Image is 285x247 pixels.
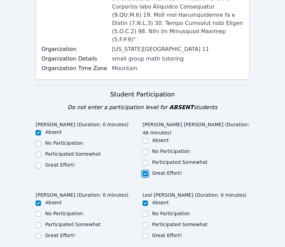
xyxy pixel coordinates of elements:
label: Absent [45,129,62,135]
label: Absent [152,200,169,205]
label: Great Effort! [152,170,182,176]
label: No Participation [152,148,190,154]
h3: Student Participation [36,90,249,99]
label: Participated Somewhat [45,151,100,157]
label: Great Effort! [45,162,75,168]
label: Participated Somewhat [152,222,207,227]
div: small group math tutoring [112,55,244,63]
label: Great Effort! [45,233,75,238]
legend: [PERSON_NAME] (Duration: 0 minutes) [36,189,128,199]
label: Great Effort! [152,233,182,238]
label: Organization Details [41,55,108,63]
label: Participated Somewhat [152,159,207,165]
div: Mountain [112,64,244,73]
label: No Participation [45,211,83,216]
label: Organization Time Zone [41,64,108,73]
label: Absent [45,200,62,205]
label: No Participation [152,211,190,216]
legend: [PERSON_NAME] [PERSON_NAME] (Duration: 46 minutes) [142,118,249,137]
label: Participated Somewhat [45,222,100,227]
div: [US_STATE][GEOGRAPHIC_DATA] 11 [112,45,244,53]
legend: [PERSON_NAME] (Duration: 0 minutes) [36,118,128,129]
legend: Lexi [PERSON_NAME] (Duration: 0 minutes) [142,189,246,199]
span: ABSENT [169,104,193,110]
label: Organization [41,45,108,53]
label: Absent [152,138,169,143]
label: No Participation [45,140,83,146]
div: Do not enter a participation level for students [36,103,249,112]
